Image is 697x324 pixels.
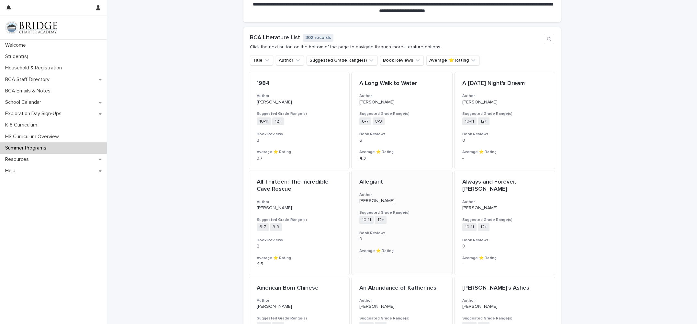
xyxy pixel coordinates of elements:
[3,122,42,128] p: K-8 Curriculum
[462,138,547,143] p: 0
[462,316,547,321] h3: Suggested Grade Range(s)
[250,34,300,42] h1: BCA Literature List
[257,298,342,303] h3: Author
[257,93,342,99] h3: Author
[359,179,444,186] p: Allegiant
[257,217,342,222] h3: Suggested Grade Range(s)
[462,100,547,105] p: [PERSON_NAME]
[303,34,333,42] p: 302 records
[3,156,34,162] p: Resources
[462,179,547,193] p: Always and Forever, [PERSON_NAME]
[3,77,55,83] p: BCA Staff Directory
[462,298,547,303] h3: Author
[462,80,547,87] p: A [DATE] Night's Dream
[359,192,444,198] h3: Author
[462,93,547,99] h3: Author
[3,168,21,174] p: Help
[359,111,444,116] h3: Suggested Grade Range(s)
[478,223,489,231] span: 12+
[359,316,444,321] h3: Suggested Grade Range(s)
[375,216,387,224] span: 12+
[307,55,377,66] button: Suggested Grade Range(s)
[3,134,64,140] p: HS Curriculum Overview
[462,304,547,309] p: [PERSON_NAME]
[257,150,342,155] h3: Average ⭐ Rating
[257,261,342,267] p: 4.5
[359,285,444,292] p: An Abundance of Katherines
[359,210,444,215] h3: Suggested Grade Range(s)
[257,316,342,321] h3: Suggested Grade Range(s)
[462,199,547,205] h3: Author
[276,55,304,66] button: Author
[359,80,444,87] p: A Long Walk to Water
[3,99,46,105] p: School Calendar
[462,150,547,155] h3: Average ⭐ Rating
[3,145,51,151] p: Summer Programs
[257,117,271,126] span: 10-11
[380,55,424,66] button: Book Reviews
[462,223,477,231] span: 10-11
[359,216,374,224] span: 10-11
[462,111,547,116] h3: Suggested Grade Range(s)
[426,55,479,66] button: Average ⭐ Rating
[462,238,547,243] h3: Book Reviews
[359,150,444,155] h3: Average ⭐ Rating
[454,171,556,275] a: Always and Forever, [PERSON_NAME]Author[PERSON_NAME]Suggested Grade Range(s)10-1112+Book Reviews0...
[359,298,444,303] h3: Author
[373,117,385,126] span: 8-9
[359,304,444,309] p: [PERSON_NAME]
[249,171,350,275] a: All Thirteen: The Incredible Cave RescueAuthor[PERSON_NAME]Suggested Grade Range(s)6-78-9Book Rev...
[359,132,444,137] h3: Book Reviews
[250,44,441,50] p: Click the next button on the bottom of the page to navigate through more literature options.
[359,254,444,260] p: -
[462,205,547,211] p: [PERSON_NAME]
[257,244,342,249] p: 2
[462,117,477,126] span: 10-11
[359,93,444,99] h3: Author
[478,117,489,126] span: 12+
[359,100,444,105] p: [PERSON_NAME]
[3,54,33,60] p: Student(s)
[257,138,342,143] p: 3
[257,199,342,205] h3: Author
[3,65,67,71] p: Household & Registration
[257,111,342,116] h3: Suggested Grade Range(s)
[462,244,547,249] p: 0
[359,138,444,143] p: 6
[462,132,547,137] h3: Book Reviews
[462,285,547,292] p: [PERSON_NAME]'s Ashes
[462,256,547,261] h3: Average ⭐ Rating
[462,217,547,222] h3: Suggested Grade Range(s)
[462,261,547,267] p: -
[257,132,342,137] h3: Book Reviews
[351,72,453,169] a: A Long Walk to WaterAuthor[PERSON_NAME]Suggested Grade Range(s)6-78-9Book Reviews6Average ⭐ Ratin...
[5,21,57,34] img: V1C1m3IdTEidaUdm9Hs0
[257,100,342,105] p: [PERSON_NAME]
[257,223,269,231] span: 6-7
[257,179,342,193] p: All Thirteen: The Incredible Cave Rescue
[454,72,556,169] a: A [DATE] Night's DreamAuthor[PERSON_NAME]Suggested Grade Range(s)10-1112+Book Reviews0Average ⭐ R...
[359,231,444,236] h3: Book Reviews
[359,248,444,254] h3: Average ⭐ Rating
[257,285,342,292] p: American Born Chinese
[257,304,342,309] p: [PERSON_NAME]
[3,88,56,94] p: BCA Emails & Notes
[359,198,444,204] p: [PERSON_NAME]
[359,236,444,242] p: 0
[257,156,342,161] p: 3.7
[249,72,350,169] a: 1984Author[PERSON_NAME]Suggested Grade Range(s)10-1112+Book Reviews3Average ⭐ Rating3.7
[257,238,342,243] h3: Book Reviews
[3,111,67,117] p: Exploration Day Sign-Ups
[270,223,282,231] span: 8-9
[462,156,547,161] p: -
[257,80,342,87] p: 1984
[3,42,31,48] p: Welcome
[272,117,284,126] span: 12+
[351,171,453,275] a: AllegiantAuthor[PERSON_NAME]Suggested Grade Range(s)10-1112+Book Reviews0Average ⭐ Rating-
[359,117,371,126] span: 6-7
[257,205,342,211] p: [PERSON_NAME]
[250,55,273,66] button: Title
[257,256,342,261] h3: Average ⭐ Rating
[359,156,444,161] p: 4.3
